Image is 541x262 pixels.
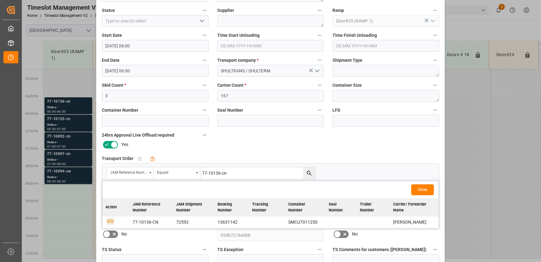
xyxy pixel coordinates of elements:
span: TS Status [102,246,121,253]
span: Container Size [332,82,362,89]
span: TS Comments for customers ([PERSON_NAME]) [332,246,426,253]
span: Transport company [217,57,259,64]
button: End Date [200,56,209,64]
span: Time Start Unloading [217,32,260,39]
span: 24hrs Approval Live Offload required [102,132,174,138]
button: Start Date [200,31,209,39]
th: Action [102,198,129,216]
span: No [352,231,358,237]
input: DD.MM.YYYY HH:MM [217,40,324,52]
span: Shipment Type [332,57,362,64]
th: Tracking Number [249,198,285,216]
button: open menu [154,167,200,179]
button: Time Finish Unloading [431,31,439,39]
button: Skid Count * [200,81,209,89]
span: email notification [102,221,137,228]
button: TS Exception [316,245,324,254]
span: Ramp [332,7,344,14]
button: open menu [197,16,206,26]
button: Shipment Type [431,56,439,64]
td: [PERSON_NAME] [390,216,439,228]
button: Carton Count * [316,81,324,89]
th: Seal Number [326,198,357,216]
span: Skid Count [102,82,126,89]
button: Close [411,184,434,195]
button: open menu [427,16,437,26]
input: Type to search [200,167,315,179]
span: Transport Order [102,155,134,162]
span: No [121,231,127,237]
span: End Date [102,57,120,64]
td: 13631142 [214,216,249,228]
th: Booking Number [214,198,249,216]
th: Trailer Number [357,198,390,216]
input: DD.MM.YYYY HH:MM [332,40,439,52]
span: Container Number [102,107,138,114]
button: search button [303,167,315,179]
td: SMCU7011250 [285,216,325,228]
td: 77-10136-CN [129,216,173,228]
button: Status [200,6,209,14]
span: Carton Count [217,82,246,89]
span: Status [102,7,115,14]
th: JAM Shipment Number [173,198,215,216]
button: open menu [312,66,322,76]
span: LFD [332,107,340,114]
span: Start Date [102,32,122,39]
span: TS Exception [217,246,243,253]
input: Type to search/select [102,15,209,27]
button: Supplier [316,6,324,14]
button: TS Comments for customers ([PERSON_NAME]) [431,245,439,254]
th: Container Number [285,198,325,216]
button: Time Start Unloading [316,31,324,39]
button: TS Status [200,245,209,254]
span: Seal Number [217,107,243,114]
td: 72592 [173,216,215,228]
button: Container Number [200,106,209,114]
span: Supplier [217,7,234,14]
button: Transport company * [316,56,324,64]
div: Equals [157,168,194,175]
th: Carrier/ Forwarder Name [390,198,439,216]
input: Type to search/select [332,15,439,27]
button: Ramp [431,6,439,14]
div: JAM Reference Number [110,168,147,175]
button: Seal Number [316,106,324,114]
input: DD.MM.YYYY HH:MM [102,40,209,52]
button: LFD [431,106,439,114]
span: Time Finish Unloading [332,32,377,39]
th: JAM Reference Number [129,198,173,216]
button: open menu [107,167,154,179]
button: 24hrs Approval Live Offload required [200,131,209,139]
button: Container Size [431,81,439,89]
span: Yes [121,141,128,148]
input: DD.MM.YYYY HH:MM [102,65,209,77]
